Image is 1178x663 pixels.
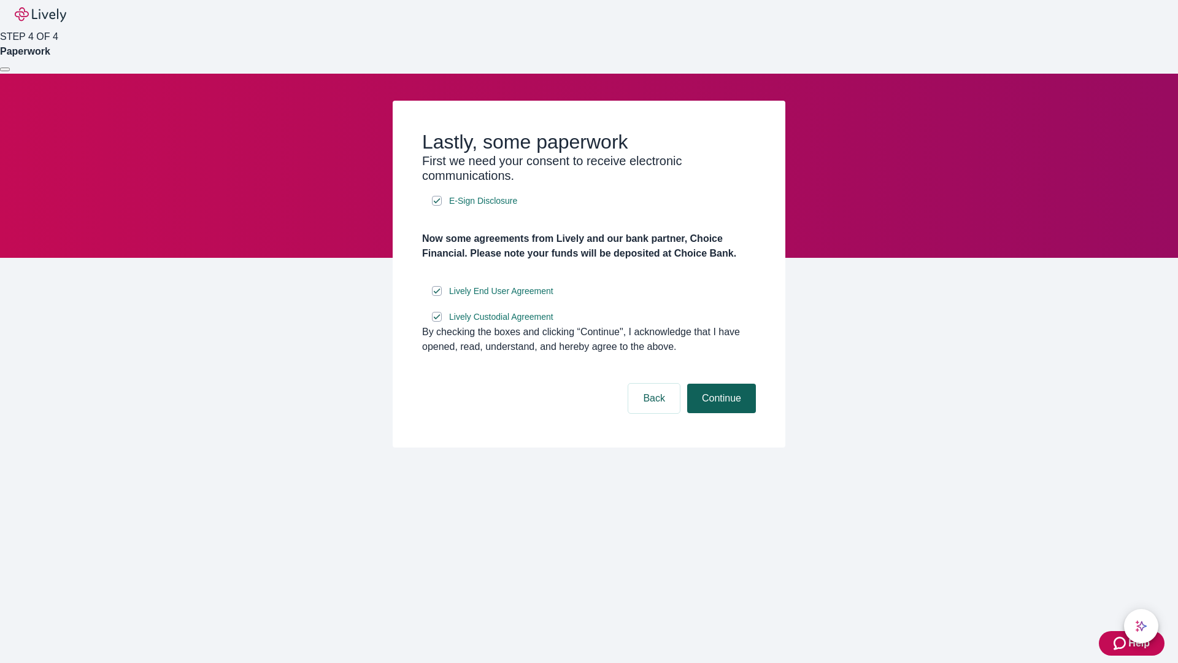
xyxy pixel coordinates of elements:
[1124,609,1158,643] button: chat
[1128,636,1150,651] span: Help
[449,285,553,298] span: Lively End User Agreement
[447,193,520,209] a: e-sign disclosure document
[1099,631,1165,656] button: Zendesk support iconHelp
[449,311,553,324] span: Lively Custodial Agreement
[1135,620,1147,632] svg: Lively AI Assistant
[447,309,556,325] a: e-sign disclosure document
[422,130,756,153] h2: Lastly, some paperwork
[687,384,756,413] button: Continue
[449,195,517,207] span: E-Sign Disclosure
[447,284,556,299] a: e-sign disclosure document
[422,325,756,354] div: By checking the boxes and clicking “Continue", I acknowledge that I have opened, read, understand...
[628,384,680,413] button: Back
[422,231,756,261] h4: Now some agreements from Lively and our bank partner, Choice Financial. Please note your funds wi...
[1114,636,1128,651] svg: Zendesk support icon
[15,7,66,22] img: Lively
[422,153,756,183] h3: First we need your consent to receive electronic communications.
